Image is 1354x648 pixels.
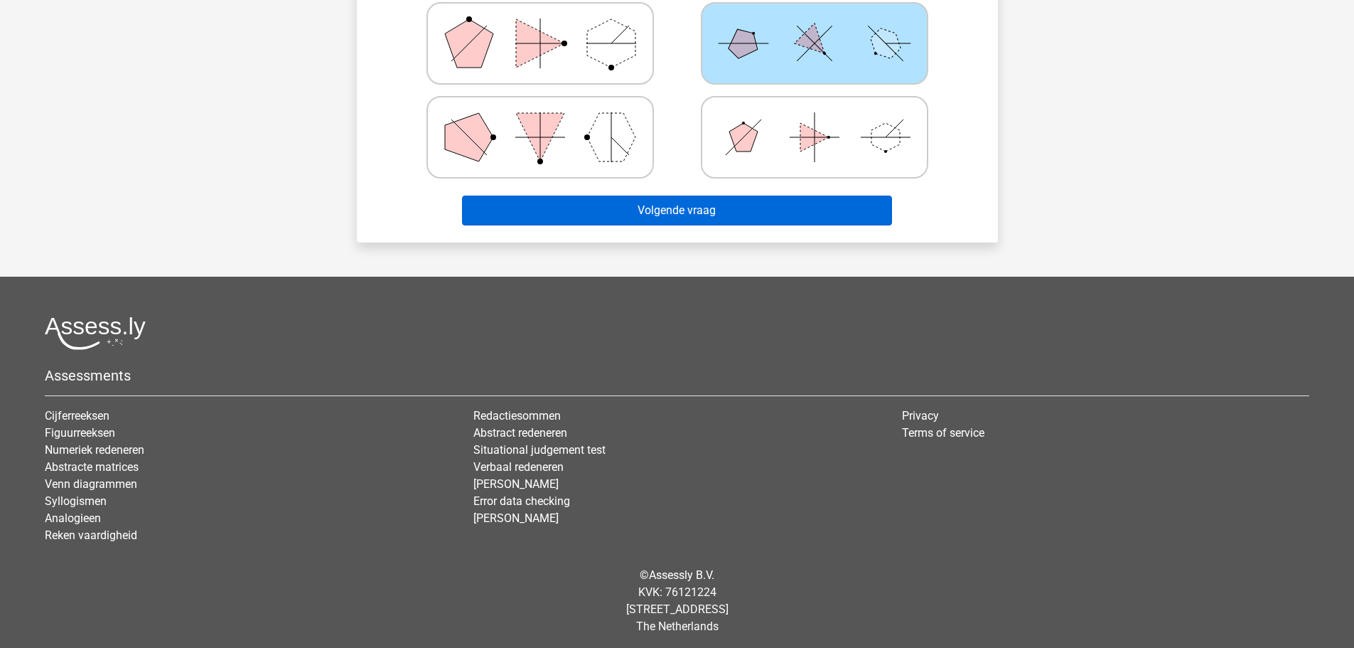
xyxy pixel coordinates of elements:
a: Assessly B.V. [649,568,714,582]
a: Redactiesommen [473,409,561,423]
a: Reken vaardigheid [45,529,137,542]
a: [PERSON_NAME] [473,477,559,491]
a: [PERSON_NAME] [473,511,559,525]
a: Privacy [902,409,939,423]
a: Situational judgement test [473,443,606,457]
button: Volgende vraag [462,196,892,225]
a: Cijferreeksen [45,409,109,423]
a: Figuurreeksen [45,426,115,440]
a: Syllogismen [45,494,107,508]
h5: Assessments [45,367,1309,384]
a: Terms of service [902,426,984,440]
a: Analogieen [45,511,101,525]
a: Abstract redeneren [473,426,567,440]
a: Numeriek redeneren [45,443,144,457]
a: Verbaal redeneren [473,460,564,474]
a: Venn diagrammen [45,477,137,491]
a: Error data checking [473,494,570,508]
a: Abstracte matrices [45,460,139,474]
div: © KVK: 76121224 [STREET_ADDRESS] The Netherlands [34,556,1320,647]
img: Assessly logo [45,317,146,350]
